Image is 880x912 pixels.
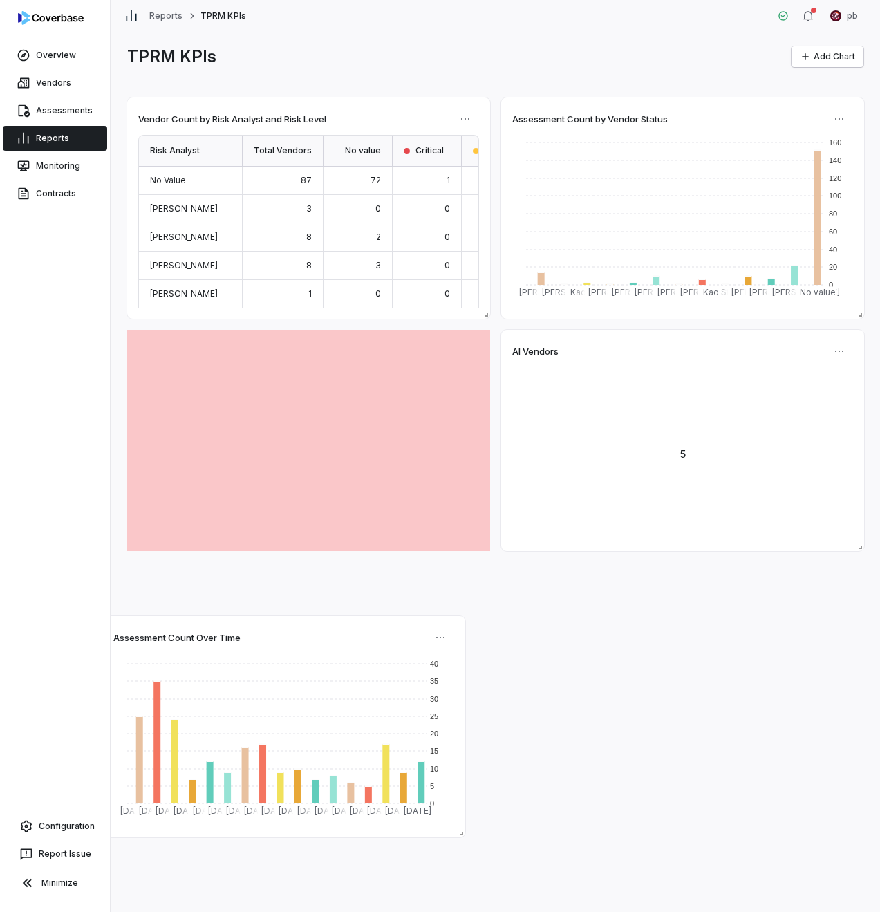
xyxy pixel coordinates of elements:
[829,245,837,254] text: 40
[306,260,312,270] span: 8
[301,175,312,185] span: 87
[113,631,241,644] span: Assessment Count Over Time
[306,203,312,214] span: 3
[430,712,438,720] text: 25
[18,11,84,25] img: logo-D7KZi-bG.svg
[6,841,104,866] button: Report Issue
[3,181,107,206] a: Contracts
[3,126,107,151] a: Reports
[680,447,686,461] span: 5
[6,814,104,839] a: Configuration
[444,288,450,299] span: 0
[512,345,559,357] span: AI Vendors
[243,136,324,167] div: Total Vendors
[375,260,381,270] span: 3
[847,10,858,21] span: pb
[375,288,381,299] span: 0
[371,175,381,185] span: 72
[430,660,438,668] text: 40
[200,10,245,21] span: TPRM KPIs
[376,232,381,242] span: 2
[447,175,450,185] span: 1
[430,695,438,703] text: 30
[830,10,841,21] img: pb undefined avatar
[430,799,434,808] text: 0
[3,153,107,178] a: Monitoring
[308,288,312,299] span: 1
[6,869,104,897] button: Minimize
[150,288,218,299] span: [PERSON_NAME]
[138,113,326,125] span: Vendor Count by Risk Analyst and Risk Level
[150,203,218,214] span: [PERSON_NAME]
[444,203,450,214] span: 0
[829,281,833,289] text: 0
[127,46,216,67] h1: TPRM KPIs
[324,136,393,167] div: No value
[150,260,218,270] span: [PERSON_NAME]
[150,232,218,242] span: [PERSON_NAME]
[512,113,668,125] span: Assessment Count by Vendor Status
[822,6,866,26] button: pb undefined avatarpb
[430,747,438,755] text: 15
[829,227,837,236] text: 60
[430,765,438,773] text: 10
[829,210,837,218] text: 80
[3,98,107,123] a: Assessments
[792,46,863,67] button: Add Chart
[430,677,438,685] text: 35
[375,203,381,214] span: 0
[444,232,450,242] span: 0
[150,175,186,185] span: No Value
[444,260,450,270] span: 0
[829,263,837,271] text: 20
[415,145,444,156] span: Critical
[139,136,243,167] div: Risk Analyst
[829,156,841,165] text: 140
[829,138,841,147] text: 160
[3,43,107,68] a: Overview
[829,174,841,183] text: 120
[306,232,312,242] span: 8
[430,782,434,790] text: 5
[430,729,438,738] text: 20
[149,10,182,21] a: Reports
[3,71,107,95] a: Vendors
[829,192,841,200] text: 100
